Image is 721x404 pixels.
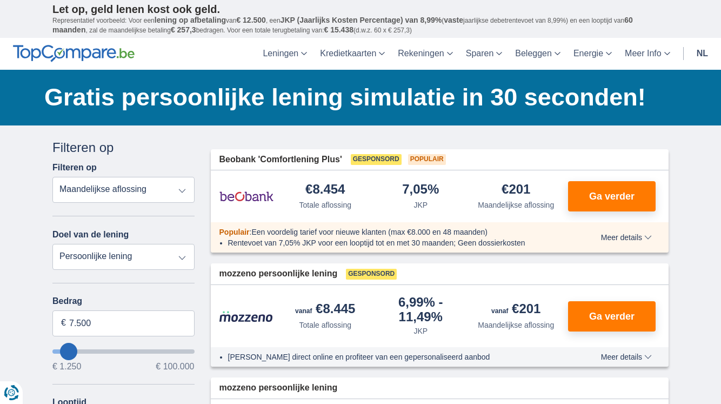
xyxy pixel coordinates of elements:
span: 60 maanden [52,16,633,34]
input: wantToBorrow [52,349,195,354]
label: Filteren op [52,163,97,173]
img: product.pl.alt Mozzeno [219,310,273,322]
div: JKP [413,200,428,210]
span: lening op afbetaling [155,16,226,24]
div: Totale aflossing [299,200,351,210]
label: Doel van de lening [52,230,129,240]
div: : [211,227,570,237]
span: Meer details [601,234,652,241]
a: Leningen [256,38,313,70]
button: Ga verder [568,301,656,332]
div: JKP [413,326,428,336]
span: € 1.250 [52,362,81,371]
span: Gesponsord [351,154,402,165]
img: TopCompare [13,45,135,62]
span: Meer details [601,353,652,361]
div: Maandelijkse aflossing [478,320,554,330]
div: €8.445 [295,302,355,317]
a: nl [690,38,715,70]
li: Rentevoet van 7,05% JKP voor een looptijd tot en met 30 maanden; Geen dossierkosten [228,237,562,248]
h1: Gratis persoonlijke lening simulatie in 30 seconden! [44,81,669,114]
button: Ga verder [568,181,656,211]
a: Kredietkaarten [313,38,391,70]
span: vaste [444,16,463,24]
a: Energie [567,38,618,70]
span: Gesponsord [346,269,397,280]
li: [PERSON_NAME] direct online en profiteer van een gepersonaliseerd aanbod [228,352,562,362]
span: mozzeno persoonlijke lening [219,268,338,280]
div: Totale aflossing [299,320,351,330]
span: JKP (Jaarlijks Kosten Percentage) van 8,99% [281,16,442,24]
span: Ga verder [589,191,635,201]
span: Ga verder [589,312,635,321]
a: Beleggen [509,38,567,70]
span: € 100.000 [156,362,194,371]
span: Een voordelig tarief voor nieuwe klanten (max €8.000 en 48 maanden) [251,228,488,236]
a: Sparen [459,38,509,70]
button: Meer details [593,353,660,361]
div: Filteren op [52,138,195,157]
span: € 257,3 [171,25,196,34]
span: € 15.438 [324,25,353,34]
img: product.pl.alt Beobank [219,183,273,210]
span: € [61,317,66,329]
span: mozzeno persoonlijke lening [219,382,338,394]
div: €201 [491,302,540,317]
div: €8.454 [305,183,345,197]
button: Meer details [593,233,660,242]
p: Representatief voorbeeld: Voor een van , een ( jaarlijkse debetrentevoet van 8,99%) en een loopti... [52,16,669,35]
span: Populair [219,228,250,236]
span: € 12.500 [236,16,266,24]
div: €201 [502,183,530,197]
a: Meer Info [618,38,677,70]
label: Bedrag [52,296,195,306]
div: 7,05% [402,183,439,197]
div: 6,99% [377,296,464,323]
span: Populair [408,154,446,165]
span: Beobank 'Comfortlening Plus' [219,154,342,166]
a: Rekeningen [391,38,459,70]
div: Maandelijkse aflossing [478,200,554,210]
p: Let op, geld lenen kost ook geld. [52,3,669,16]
